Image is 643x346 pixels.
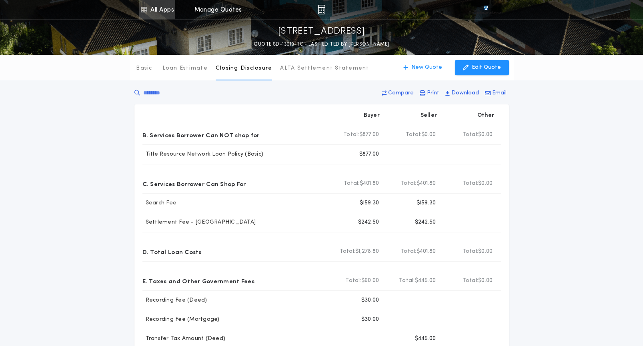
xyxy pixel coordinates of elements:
[417,248,436,256] span: $401.80
[463,277,479,285] b: Total:
[345,277,361,285] b: Total:
[411,64,442,72] p: New Quote
[254,40,389,48] p: QUOTE SD-13013-TC - LAST EDITED BY [PERSON_NAME]
[478,248,493,256] span: $0.00
[417,199,436,207] p: $159.30
[395,60,450,75] button: New Quote
[415,335,436,343] p: $445.00
[344,180,360,188] b: Total:
[478,277,493,285] span: $0.00
[483,86,509,100] button: Email
[142,274,254,287] p: E. Taxes and Other Government Fees
[361,277,379,285] span: $60.00
[358,218,379,226] p: $242.50
[278,25,365,38] p: [STREET_ADDRESS]
[142,218,256,226] p: Settlement Fee - [GEOGRAPHIC_DATA]
[318,5,325,14] img: img
[361,296,379,304] p: $30.00
[472,64,501,72] p: Edit Quote
[142,177,246,190] p: C. Services Borrower Can Shop For
[463,131,479,139] b: Total:
[343,131,359,139] b: Total:
[477,112,494,120] p: Other
[280,64,369,72] p: ALTA Settlement Statement
[340,248,356,256] b: Total:
[421,131,436,139] span: $0.00
[142,316,220,324] p: Recording Fee (Mortgage)
[379,86,416,100] button: Compare
[142,199,177,207] p: Search Fee
[360,199,379,207] p: $159.30
[361,316,379,324] p: $30.00
[359,150,379,158] p: $877.00
[478,131,493,139] span: $0.00
[142,128,260,141] p: B. Services Borrower Can NOT shop for
[388,89,414,97] p: Compare
[455,60,509,75] button: Edit Quote
[406,131,422,139] b: Total:
[162,64,208,72] p: Loan Estimate
[417,86,442,100] button: Print
[142,335,226,343] p: Transfer Tax Amount (Deed)
[401,180,417,188] b: Total:
[364,112,380,120] p: Buyer
[216,64,272,72] p: Closing Disclosure
[401,248,417,256] b: Total:
[359,131,379,139] span: $877.00
[469,6,503,14] img: vs-icon
[355,248,379,256] span: $1,278.80
[399,277,415,285] b: Total:
[427,89,439,97] p: Print
[415,218,436,226] p: $242.50
[443,86,481,100] button: Download
[492,89,507,97] p: Email
[142,150,264,158] p: Title Resource Network Loan Policy (Basic)
[142,296,207,304] p: Recording Fee (Deed)
[421,112,437,120] p: Seller
[463,248,479,256] b: Total:
[136,64,152,72] p: Basic
[360,180,379,188] span: $401.80
[478,180,493,188] span: $0.00
[142,245,202,258] p: D. Total Loan Costs
[415,277,436,285] span: $445.00
[417,180,436,188] span: $401.80
[451,89,479,97] p: Download
[463,180,479,188] b: Total:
